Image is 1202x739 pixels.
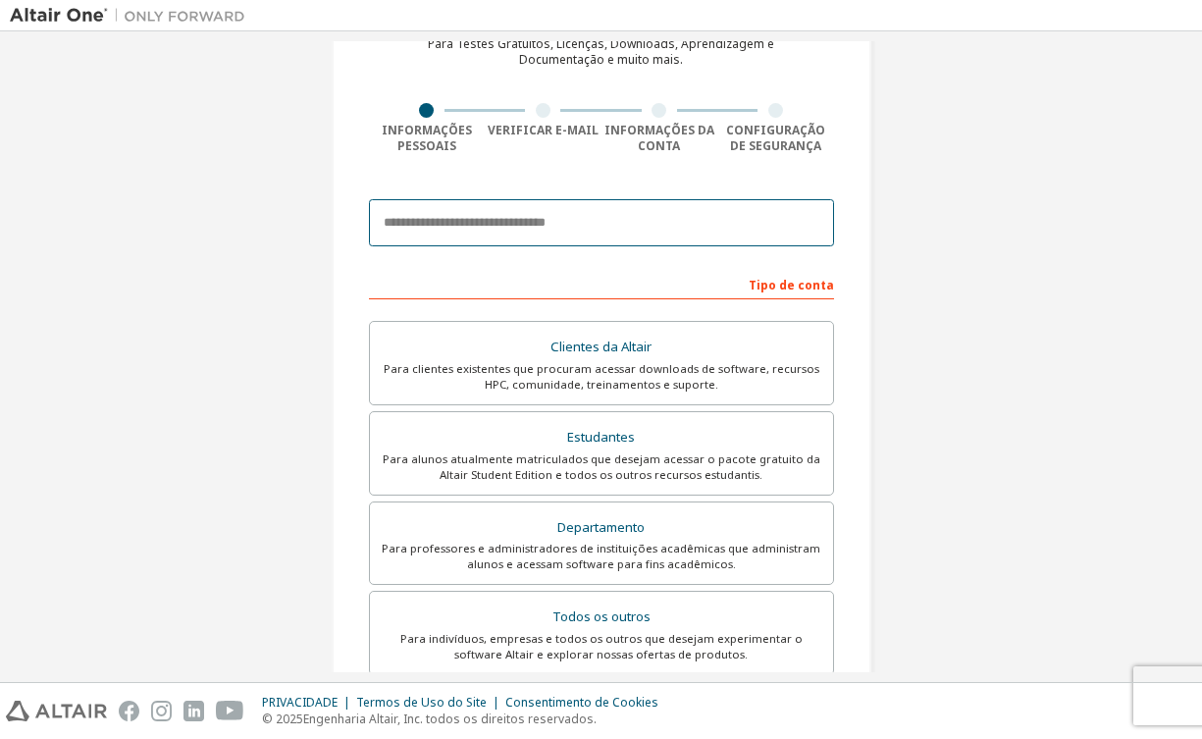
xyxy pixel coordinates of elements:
img: facebook.svg [119,701,139,721]
div: Todos os outros [382,604,821,631]
div: CONFIGURAÇÃO DE SEGURANÇA [717,123,834,154]
img: linkedin.svg [183,701,204,721]
div: Tipo de conta [369,268,834,299]
div: Estudantes [382,424,821,451]
div: Informações Pessoais [369,123,486,154]
div: Para Testes Gratuitos, Licenças, Downloads, Aprendizagem e Documentação e muito mais. [428,36,774,68]
div: Termos de Uso do Site [356,695,505,711]
img: Altair Um [10,6,255,26]
div: Para alunos atualmente matriculados que desejam acessar o pacote gratuito da Altair Student Editi... [382,451,821,483]
div: VERIFICAR E-MAIL [485,123,601,138]
img: instagram.svg [151,701,172,721]
div: Para clientes existentes que procuram acessar downloads de software, recursos HPC, comunidade, tr... [382,361,821,393]
div: Para professores e administradores de instituições acadêmicas que administram alunos e acessam so... [382,541,821,572]
div: Departamento [382,514,821,542]
div: Clientes da Altair [382,334,821,361]
img: altair_logo.svg [6,701,107,721]
div: Para indivíduos, empresas e todos os outros que desejam experimentar o software Altair e explorar... [382,631,821,662]
p: © 2025 Engenharia Altair, Inc. todos os direitos reservados. [262,711,670,727]
div: Consentimento de Cookies [505,695,670,711]
div: PRIVACIDADE [262,695,356,711]
div: INFORMAÇÕES DA CONTA [601,123,718,154]
img: youtube.svg [216,701,244,721]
